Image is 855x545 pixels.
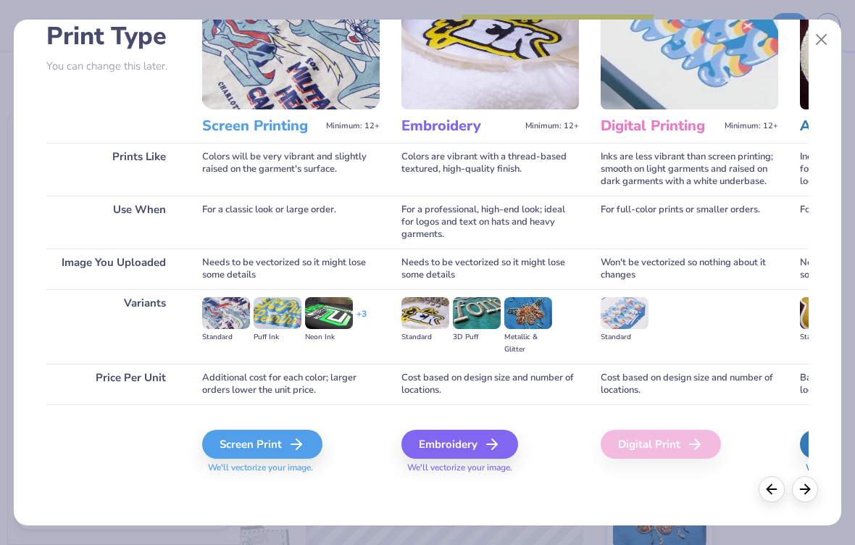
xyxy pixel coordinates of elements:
div: Use When [46,196,180,249]
button: Close [808,26,835,54]
span: Minimum: 12+ [725,121,778,131]
div: Colors are vibrant with a thread-based textured, high-quality finish. [401,143,579,196]
img: Standard [800,297,848,329]
div: Puff Ink [254,331,301,344]
div: Standard [800,331,848,344]
div: Digital Print [601,430,721,459]
img: Metallic & Glitter [504,297,552,329]
img: 3D Puff [453,297,501,329]
div: Embroidery [401,430,518,459]
div: Additional cost for each color; larger orders lower the unit price. [202,364,380,404]
h3: Digital Printing [601,117,719,136]
h3: Embroidery [401,117,520,136]
img: Neon Ink [305,297,353,329]
div: Needs to be vectorized so it might lose some details [202,249,380,289]
div: Standard [401,331,449,344]
div: Price Per Unit [46,364,180,404]
img: Standard [601,297,648,329]
div: Screen Print [202,430,322,459]
div: Inks are less vibrant than screen printing; smooth on light garments and raised on dark garments ... [601,143,778,196]
div: Standard [601,331,648,344]
div: Neon Ink [305,331,353,344]
div: For full-color prints or smaller orders. [601,196,778,249]
span: We'll vectorize your image. [202,462,380,474]
span: Minimum: 12+ [326,121,380,131]
img: Puff Ink [254,297,301,329]
div: Metallic & Glitter [504,331,552,356]
div: Colors will be very vibrant and slightly raised on the garment's surface. [202,143,380,196]
div: Variants [46,289,180,364]
p: You can change this later. [46,60,180,72]
div: 3D Puff [453,331,501,344]
h3: Screen Printing [202,117,320,136]
div: Cost based on design size and number of locations. [401,364,579,404]
span: We'll vectorize your image. [401,462,579,474]
div: + 3 [356,308,367,333]
div: For a professional, high-end look; ideal for logos and text on hats and heavy garments. [401,196,579,249]
div: Prints Like [46,143,180,196]
span: Minimum: 12+ [525,121,579,131]
div: Standard [202,331,250,344]
div: Needs to be vectorized so it might lose some details [401,249,579,289]
div: Cost based on design size and number of locations. [601,364,778,404]
div: For a classic look or large order. [202,196,380,249]
img: Standard [202,297,250,329]
img: Standard [401,297,449,329]
div: Image You Uploaded [46,249,180,289]
div: Won't be vectorized so nothing about it changes [601,249,778,289]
